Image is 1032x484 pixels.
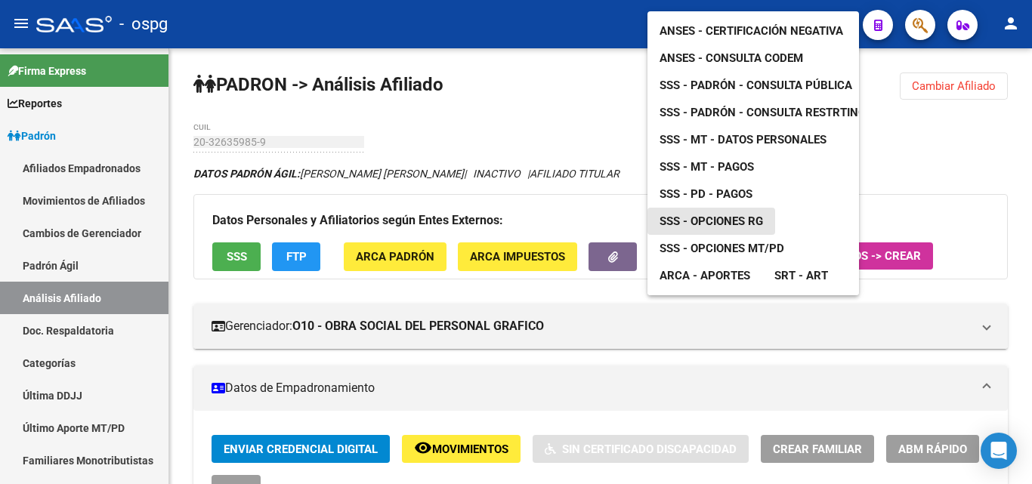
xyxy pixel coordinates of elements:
a: SSS - Opciones MT/PD [647,235,796,262]
a: SSS - MT - Pagos [647,153,766,180]
a: SSS - MT - Datos Personales [647,126,839,153]
a: SSS - Padrón - Consulta Restrtingida [647,99,896,126]
a: SSS - PD - Pagos [647,180,765,208]
span: ARCA - Aportes [660,269,750,282]
span: SSS - MT - Datos Personales [660,133,827,146]
a: SSS - Padrón - Consulta Pública [647,72,864,99]
span: SSS - Padrón - Consulta Pública [660,79,852,92]
a: ARCA - Aportes [647,262,762,289]
div: Open Intercom Messenger [981,433,1017,469]
a: ANSES - Consulta CODEM [647,45,815,72]
span: SSS - Opciones RG [660,214,763,228]
span: SSS - MT - Pagos [660,160,754,174]
span: SSS - PD - Pagos [660,187,752,201]
span: SSS - Padrón - Consulta Restrtingida [660,106,884,119]
span: ANSES - Consulta CODEM [660,51,803,65]
span: ANSES - Certificación Negativa [660,24,843,38]
span: SSS - Opciones MT/PD [660,242,784,255]
a: SSS - Opciones RG [647,208,775,235]
span: SRT - ART [774,269,828,282]
a: ANSES - Certificación Negativa [647,17,855,45]
a: SRT - ART [762,262,840,289]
